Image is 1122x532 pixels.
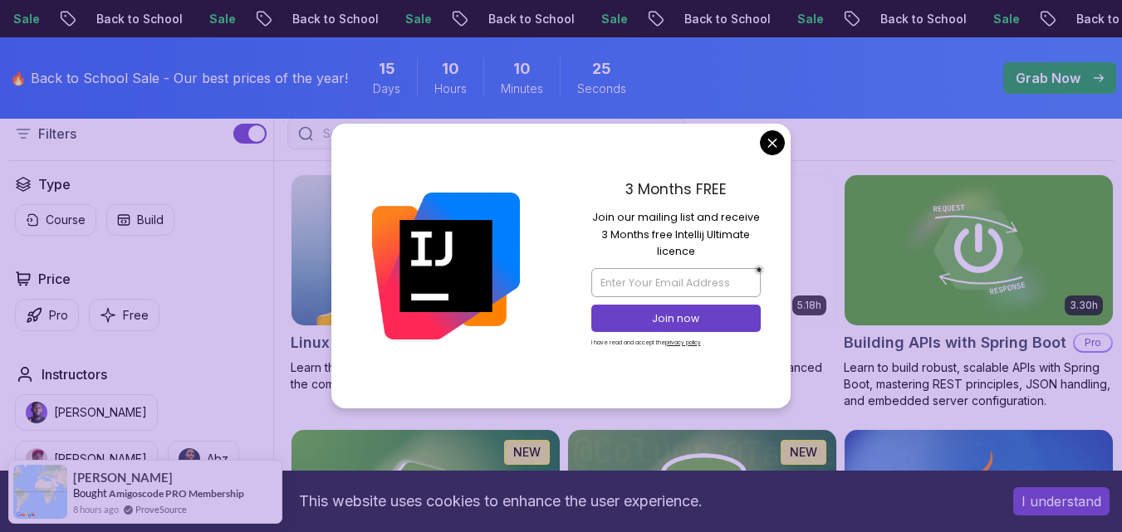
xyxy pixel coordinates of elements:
[26,402,47,423] img: instructor img
[291,359,561,393] p: Learn the fundamentals of Linux and how to use the command line
[513,444,541,461] p: NEW
[137,212,164,228] p: Build
[135,502,187,516] a: ProveSource
[26,448,47,470] img: instructor img
[194,11,247,27] p: Sale
[1075,334,1111,351] p: Pro
[89,299,159,331] button: Free
[592,57,611,81] span: 25 Seconds
[73,486,107,500] span: Bought
[46,212,86,228] p: Course
[844,359,1114,409] p: Learn to build robust, scalable APIs with Spring Boot, mastering REST principles, JSON handling, ...
[38,124,76,144] p: Filters
[669,11,781,27] p: Back to School
[13,465,67,519] img: provesource social proof notification image
[513,57,531,81] span: 10 Minutes
[501,81,543,97] span: Minutes
[473,11,585,27] p: Back to School
[207,451,228,467] p: Abz
[38,269,71,289] h2: Price
[844,331,1066,354] h2: Building APIs with Spring Boot
[844,174,1114,409] a: Building APIs with Spring Boot card3.30hBuilding APIs with Spring BootProLearn to build robust, s...
[977,11,1031,27] p: Sale
[291,174,561,393] a: Linux Fundamentals card6.00hLinux FundamentalsProLearn the fundamentals of Linux and how to use t...
[1016,68,1080,88] p: Grab Now
[781,11,835,27] p: Sale
[15,394,158,431] button: instructor img[PERSON_NAME]
[123,307,149,324] p: Free
[12,483,988,520] div: This website uses cookies to enhance the user experience.
[379,57,395,81] span: 15 Days
[73,471,173,485] span: [PERSON_NAME]
[168,441,239,477] button: instructor imgAbz
[865,11,977,27] p: Back to School
[577,81,626,97] span: Seconds
[54,404,147,421] p: [PERSON_NAME]
[320,125,675,142] input: Search Java, React, Spring boot ...
[373,81,400,97] span: Days
[1013,487,1110,515] button: Accept cookies
[291,331,438,354] h2: Linux Fundamentals
[106,204,174,236] button: Build
[585,11,639,27] p: Sale
[434,81,467,97] span: Hours
[38,174,71,194] h2: Type
[277,11,390,27] p: Back to School
[845,175,1113,325] img: Building APIs with Spring Boot card
[390,11,443,27] p: Sale
[109,487,244,500] a: Amigoscode PRO Membership
[15,204,96,236] button: Course
[797,299,821,312] p: 5.18h
[790,444,817,461] p: NEW
[42,364,107,384] h2: Instructors
[15,441,158,477] button: instructor img[PERSON_NAME]
[73,502,119,516] span: 8 hours ago
[81,11,194,27] p: Back to School
[1070,299,1098,312] p: 3.30h
[15,299,79,331] button: Pro
[10,68,348,88] p: 🔥 Back to School Sale - Our best prices of the year!
[292,175,560,325] img: Linux Fundamentals card
[179,448,200,470] img: instructor img
[54,451,147,467] p: [PERSON_NAME]
[49,307,68,324] p: Pro
[442,57,459,81] span: 10 Hours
